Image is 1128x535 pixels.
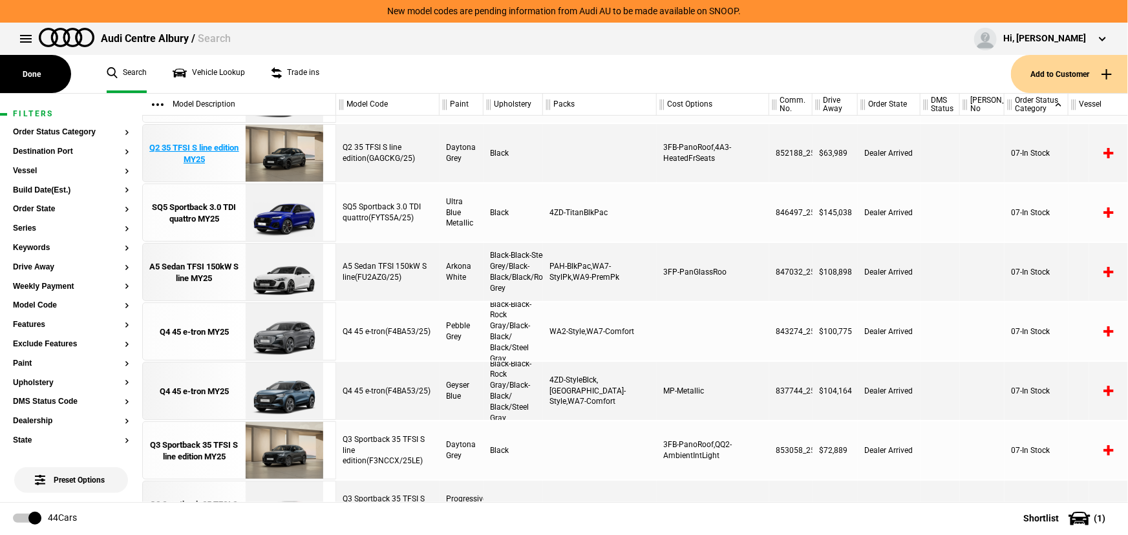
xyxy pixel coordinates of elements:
div: 07-In Stock [1005,243,1069,301]
img: Audi_F4BA53_25_AO_C2C2_WA7_WA2_55K_PY5_PYY_QQ9_(Nadin:_55K_C15_PY5_PYY_QQ9_S7E_S9S_WA2_WA7)_ext.png [239,303,329,361]
section: Drive Away [13,263,129,282]
section: Dealership [13,417,129,436]
div: 07-In Stock [1005,302,1069,361]
a: Trade ins [271,55,319,93]
button: Exclude Features [13,340,129,349]
div: Model Description [142,94,335,116]
div: Black-Black-Steel Grey/Black-Black/Black/Rock Grey [484,243,543,301]
div: Q2 35 TFSI S line edition MY25 [149,142,239,165]
button: State [13,436,129,445]
div: Dealer Arrived [858,362,920,420]
div: $145,038 [813,184,858,242]
div: SQ5 Sportback 3.0 TDI quattro MY25 [149,202,239,225]
div: Black [484,184,543,242]
div: 4ZD-StyleBlck,[GEOGRAPHIC_DATA]-Style,WA7-Comfort [543,362,657,420]
div: Dealer Arrived [858,184,920,242]
button: Order State [13,205,129,214]
button: Add to Customer [1011,55,1128,93]
button: Model Code [13,301,129,310]
div: Arkona White [440,243,484,301]
div: Order State [858,94,920,116]
section: Build Date(Est.) [13,186,129,205]
button: Keywords [13,244,129,253]
div: 846497_25 [769,184,813,242]
button: Upholstery [13,379,129,388]
span: Preset Options [37,459,105,485]
a: Q3 Sportback 35 TFSI S line edition MY25 [149,422,239,480]
img: audi.png [39,28,94,47]
div: Drive Away [813,94,857,116]
section: Series [13,224,129,244]
div: 07-In Stock [1005,124,1069,182]
div: 07-In Stock [1005,421,1069,479]
div: 3FB-PanoRoof,QQ2-AmbientIntLight [657,421,769,479]
div: [PERSON_NAME] No [960,94,1004,116]
div: Q2 35 TFSI S line edition(GAGCKG/25) [336,124,440,182]
div: 07-In Stock [1005,184,1069,242]
span: Shortlist [1023,514,1059,523]
div: Geyser Blue [440,362,484,420]
div: 853058_25 [769,421,813,479]
div: 837744_25 [769,362,813,420]
button: Order Status Category [13,128,129,137]
div: 3FB-PanoRoof,4A3-HeatedFrSeats [657,124,769,182]
div: Q3 Sportback 35 TFSI S line edition MY25 [149,439,239,463]
div: Comm. No. [769,94,812,116]
div: Order Status Category [1005,94,1068,116]
img: Audi_GAGCKG_25_YM_6Y6Y_4A3_WA9_3FB_C8R_PAI_4ZP_(Nadin:_3FB_4A3_4ZP_C51_C8R_PAI_WA9)_ext.png [239,125,329,183]
div: 4ZD-TitanBlkPac [543,184,657,242]
section: Vessel [13,167,129,186]
div: $104,164 [813,362,858,420]
img: Audi_FU2AZG_25_FW_Z9Z9_WA9_PAH_9VS_WA7_PYH_3FP_U43_(Nadin:_3FP_9VS_C84_PAH_PYH_SN8_U43_WA7_WA9)_e... [239,244,329,302]
a: Q4 45 e-tron MY25 [149,303,239,361]
div: Paint [440,94,483,116]
button: DMS Status Code [13,397,129,406]
img: Audi_F3NCCX_25LE_FZ_6Y6Y_QQ2_3FB_6FJ_V72_WN8_X8C_(Nadin:_3FB_6FJ_C62_QQ2_V72_WN8)_ext.png [239,422,329,480]
img: Audi_F4BA53_25_AO_5Y5Y_4ZD_WA7_WA2_FB5_3S2_55K_PY5_PYY_QQ9_(Nadin:_3S2_4ZD_55K_6FJ_C15_FB5_PY5_PY... [239,362,329,421]
div: Q4 45 e-tron MY25 [160,326,229,338]
div: Black [484,421,543,479]
div: MP-Metallic [657,362,769,420]
div: Audi Centre Albury / [101,32,231,46]
div: $108,898 [813,243,858,301]
button: Shortlist(1) [1004,502,1128,534]
div: WA2-Style,WA7-Comfort [543,302,657,361]
h1: Filters [13,110,129,118]
div: Dealer Arrived [858,124,920,182]
div: Black [484,124,543,182]
div: 07-In Stock [1005,362,1069,420]
a: Search [107,55,147,93]
div: Q4 45 e-tron(F4BA53/25) [336,302,440,361]
div: SQ5 Sportback 3.0 TDI quattro(FYTS5A/25) [336,184,440,242]
div: Cost Options [657,94,769,116]
div: $63,989 [813,124,858,182]
div: Q4 45 e-tron MY25 [160,386,229,397]
a: Vehicle Lookup [173,55,245,93]
section: Order State [13,205,129,224]
div: 847032_25 [769,243,813,301]
section: Exclude Features [13,340,129,359]
div: 3FP-PanGlassRoo [657,243,769,301]
div: Q3 Sportback 35 TFSI S line edition MY25 [149,499,239,522]
div: Q3 Sportback 35 TFSI S line edition(F3NCCX/25LE) [336,421,440,479]
button: Drive Away [13,263,129,272]
section: Features [13,320,129,340]
section: Upholstery [13,379,129,398]
div: Ultra Blue Metallic [440,184,484,242]
button: Vessel [13,167,129,176]
div: PAH-BlkPac,WA7-StylPk,WA9-PremPk [543,243,657,301]
img: Audi_FYTS5A_25_EI_6I6I_4ZD_45I_6FJ_(Nadin:_45I_4ZD_6FJ_C52)_ext.png [239,184,329,242]
div: Upholstery [484,94,542,116]
section: Weekly Payment [13,282,129,302]
button: Build Date(Est.) [13,186,129,195]
div: Black-Black-Rock Gray/Black-Black/ Black/Steel Gray [484,302,543,361]
div: Hi, [PERSON_NAME] [1003,32,1086,45]
div: $100,775 [813,302,858,361]
span: Search [198,32,231,45]
a: A5 Sedan TFSI 150kW S line MY25 [149,244,239,302]
div: Dealer Arrived [858,302,920,361]
div: Daytona Grey [440,421,484,479]
section: State [13,436,129,456]
div: A5 Sedan TFSI 150kW S line(FU2AZG/25) [336,243,440,301]
button: Dealership [13,417,129,426]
